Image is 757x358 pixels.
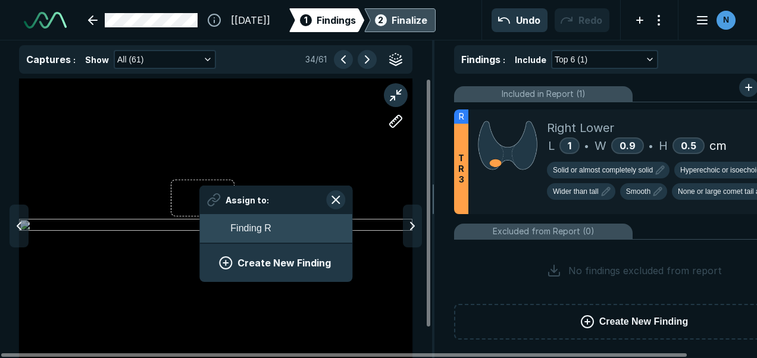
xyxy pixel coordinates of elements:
span: R [459,110,464,123]
span: Finding R [230,221,271,235]
span: Create New Finding [599,315,688,329]
button: Redo [555,8,609,32]
span: : [503,55,505,65]
span: Solid or almost completely solid [553,165,653,175]
span: : [73,55,76,65]
span: Show [85,54,109,66]
img: See-Mode Logo [24,12,67,29]
span: T R 3 [458,153,464,185]
span: Findings [461,54,501,65]
span: Smooth [626,186,650,197]
span: 0.5 [681,140,696,152]
span: W [595,137,606,155]
span: [[DATE]] [231,13,270,27]
a: See-Mode Logo [19,7,71,33]
span: Assign to: [226,194,269,206]
img: wduhPLGT2EwogAAAABJRU5ErkJggg== [478,119,537,172]
span: Top 6 (1) [555,53,587,66]
span: Captures [26,54,71,65]
span: Wider than tall [553,186,599,197]
button: Create New Finding [214,251,338,275]
button: avatar-name [688,8,738,32]
span: Right Lower [547,119,614,137]
span: cm [709,137,727,155]
span: 34 / 61 [305,53,327,66]
span: No findings excluded from report [568,263,722,278]
span: L [548,137,555,155]
span: N [723,14,729,26]
button: Finding R [199,214,352,243]
span: Include [515,54,546,66]
span: H [659,137,668,155]
div: Finalize [392,13,427,27]
span: 1 [304,14,308,26]
span: • [649,139,653,153]
span: 2 [378,14,383,26]
span: Findings [317,13,356,27]
span: 0.9 [620,140,636,152]
div: 1Findings [289,8,364,32]
span: Excluded from Report (0) [493,225,595,238]
span: Included in Report (1) [502,87,586,101]
button: Undo [492,8,548,32]
div: 2Finalize [364,8,436,32]
span: • [584,139,589,153]
span: 1 [568,140,571,152]
span: All (61) [117,53,143,66]
div: avatar-name [717,11,736,30]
